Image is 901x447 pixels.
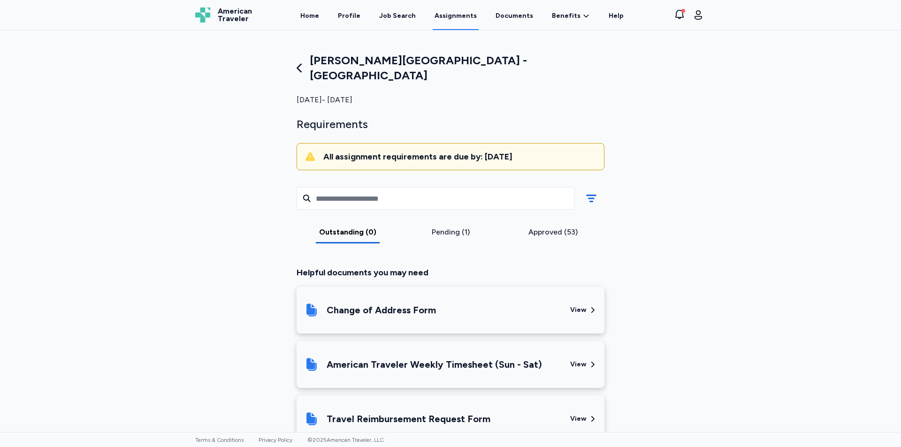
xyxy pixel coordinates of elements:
[379,11,416,21] div: Job Search
[505,227,601,238] div: Approved (53)
[327,303,436,317] div: Change of Address Form
[297,117,604,132] div: Requirements
[570,305,587,315] div: View
[403,227,498,238] div: Pending (1)
[300,227,396,238] div: Outstanding (0)
[433,1,479,30] a: Assignments
[327,358,542,371] div: American Traveler Weekly Timesheet (Sun - Sat)
[327,412,490,425] div: Travel Reimbursement Request Form
[323,151,596,162] div: All assignment requirements are due by: [DATE]
[297,53,604,83] div: [PERSON_NAME][GEOGRAPHIC_DATA] - [GEOGRAPHIC_DATA]
[218,8,252,23] span: American Traveler
[552,11,580,21] span: Benefits
[195,8,210,23] img: Logo
[297,94,604,106] div: [DATE] - [DATE]
[307,437,384,443] span: © 2025 American Traveler, LLC
[259,437,292,443] a: Privacy Policy
[195,437,244,443] a: Terms & Conditions
[552,11,590,21] a: Benefits
[570,360,587,369] div: View
[297,266,604,279] div: Helpful documents you may need
[570,414,587,424] div: View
